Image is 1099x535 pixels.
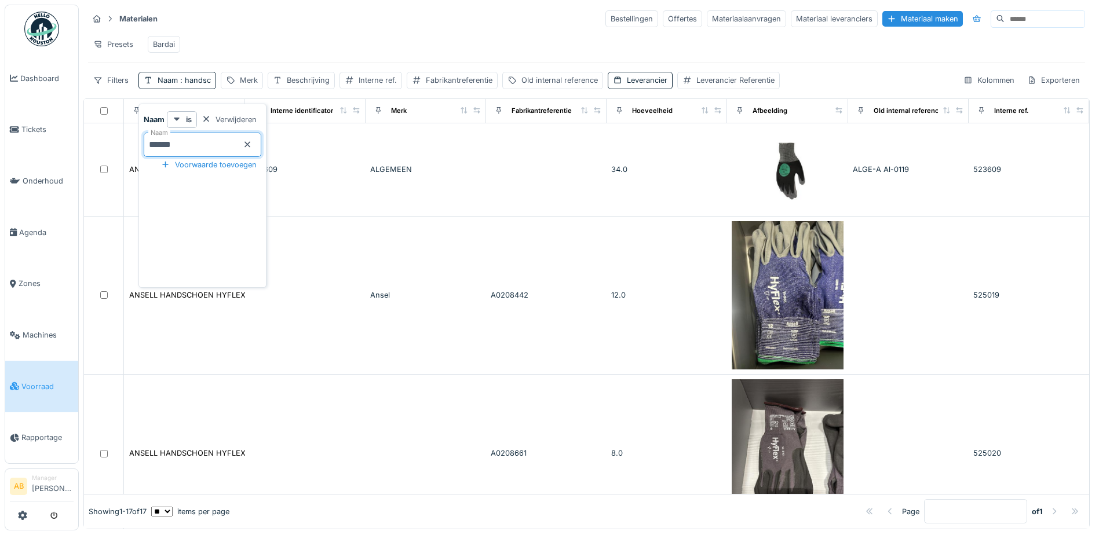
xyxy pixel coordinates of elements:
span: : handsc [178,76,211,85]
label: Naam [148,128,170,138]
div: 12.0 [611,290,722,301]
div: Old internal reference [521,75,598,86]
div: Manager [32,474,74,482]
div: items per page [151,506,229,517]
span: Agenda [19,227,74,238]
div: Bestellingen [605,10,658,27]
div: Page [902,506,919,517]
div: A0208442 [491,290,602,301]
div: Showing 1 - 17 of 17 [89,506,147,517]
img: Badge_color-CXgf-gQk.svg [24,12,59,46]
div: Fabrikantreferentie [512,106,572,116]
div: Interne identificator [271,106,333,116]
div: Materiaal maken [882,11,963,27]
span: Tickets [21,124,74,135]
div: Leverancier [627,75,667,86]
span: Dashboard [20,73,74,84]
div: Verwijderen [197,112,261,127]
div: ALGE-A Al-0119 [853,164,964,175]
div: Interne ref. [994,106,1029,116]
div: ALGEMEEN [370,164,481,175]
span: Rapportage [21,432,74,443]
div: 523609 [973,164,1085,175]
div: Interne ref. [359,75,397,86]
div: Leverancier Referentie [696,75,775,86]
div: Materiaal leveranciers [791,10,878,27]
div: Presets [88,36,138,53]
img: ANSELL Handschoenen 11-421-HyFlex Maat 10 [732,128,843,211]
div: Hoeveelheid [632,106,673,116]
div: Offertes [663,10,702,27]
img: ANSELL HANDSCHOEN HYFLEX 11-561 MT 12 [732,221,843,369]
div: 525020 [973,448,1085,459]
div: Beschrijving [287,75,330,86]
div: 34.0 [611,164,722,175]
img: ANSELL HANDSCHOEN HYFLEX 11-561 MT 8 [732,379,843,527]
div: 523609 [250,164,361,175]
div: Kolommen [958,72,1020,89]
div: ANSELL HANDSCHOEN HYFLEX 11-561 MT 12 [129,290,293,301]
strong: of 1 [1032,506,1043,517]
div: A0208661 [491,448,602,459]
span: Voorraad [21,381,74,392]
div: Ansel [370,290,481,301]
div: Bardai [153,39,175,50]
li: [PERSON_NAME] [32,474,74,499]
div: Voorwaarde toevoegen [156,157,261,173]
div: Merk [240,75,258,86]
strong: Materialen [115,13,162,24]
div: Naam [158,75,211,86]
div: 525019 [973,290,1085,301]
div: 8.0 [611,448,722,459]
div: Materiaalaanvragen [707,10,786,27]
strong: is [186,114,192,125]
span: Machines [23,329,74,340]
strong: Naam [144,114,165,125]
div: Afbeelding [753,106,787,116]
div: Old internal reference [874,106,943,116]
div: ANSELL Handschoenen 11-421-HyFlex Maat 10 [129,164,295,175]
div: Fabrikantreferentie [426,75,492,86]
div: Exporteren [1022,72,1085,89]
span: Zones [19,278,74,289]
div: Merk [391,106,407,116]
div: ANSELL HANDSCHOEN HYFLEX 11-561 MT 8 [129,448,290,459]
div: Filters [88,72,134,89]
span: Onderhoud [23,175,74,186]
li: AB [10,478,27,495]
